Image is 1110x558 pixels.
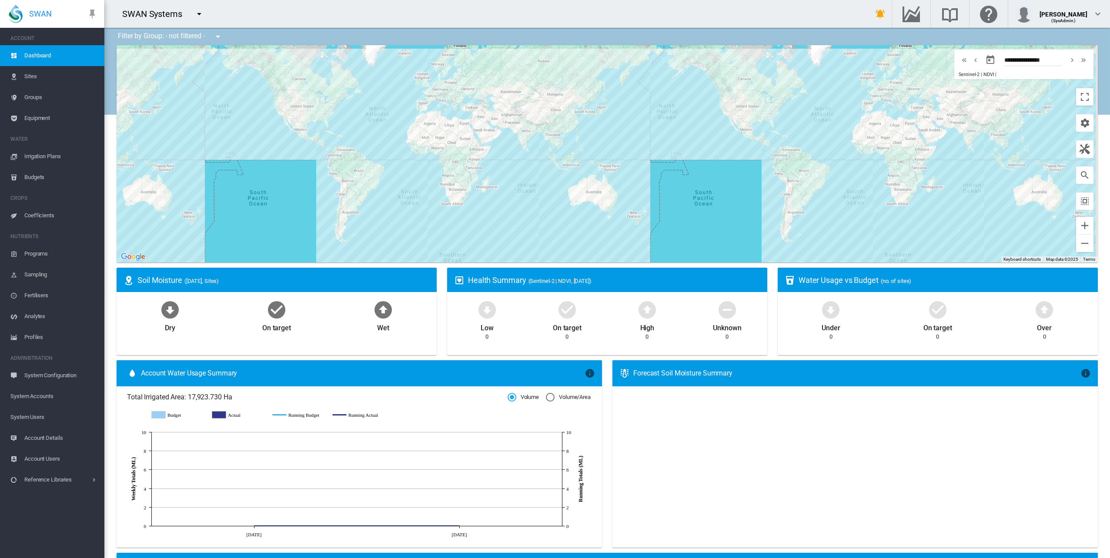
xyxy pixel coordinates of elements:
[194,9,204,19] md-icon: icon-menu-down
[144,448,147,454] tspan: 8
[566,524,569,529] tspan: 0
[822,320,840,333] div: Under
[10,351,97,365] span: ADMINISTRATION
[130,457,137,501] tspan: Weekly Totals (ML)
[24,264,97,285] span: Sampling
[799,275,1091,286] div: Water Usage vs Budget
[553,320,582,333] div: On target
[619,368,630,379] md-icon: icon-thermometer-lines
[10,191,97,205] span: CROPS
[1076,88,1093,106] button: Toggle fullscreen view
[1076,166,1093,184] button: icon-magnify
[923,320,952,333] div: On target
[141,369,585,378] span: Account Water Usage Summary
[452,531,467,537] tspan: [DATE]
[528,278,592,284] span: (Sentinel-2 | NDVI, [DATE])
[24,428,97,448] span: Account Details
[373,299,394,320] md-icon: icon-arrow-up-bold-circle
[978,9,999,19] md-icon: Click here for help
[24,146,97,167] span: Irrigation Plans
[24,365,97,386] span: System Configuration
[144,486,147,492] tspan: 4
[24,167,97,188] span: Budgets
[565,333,568,341] div: 0
[820,299,841,320] md-icon: icon-arrow-down-bold-circle
[959,72,994,77] span: Sentinel-2 | NDVI
[29,8,52,19] span: SWAN
[191,5,208,23] button: icon-menu-down
[995,72,996,77] span: |
[1051,18,1075,23] span: (SysAdmin)
[24,327,97,348] span: Profiles
[144,467,147,472] tspan: 6
[645,333,649,341] div: 0
[557,299,578,320] md-icon: icon-checkbox-marked-circle
[960,55,969,65] md-icon: icon-chevron-double-left
[939,9,960,19] md-icon: Search the knowledge base
[713,320,741,333] div: Unknown
[10,132,97,146] span: WATER
[936,333,939,341] div: 0
[454,275,465,286] md-icon: icon-heart-box-outline
[119,251,147,262] img: Google
[212,411,264,419] g: Actual
[1083,257,1095,262] a: Terms
[901,9,922,19] md-icon: Go to the Data Hub
[970,55,981,65] button: icon-chevron-left
[165,320,175,333] div: Dry
[124,275,134,286] md-icon: icon-map-marker-radius
[24,66,97,87] span: Sites
[160,299,181,320] md-icon: icon-arrow-down-bold-circle
[1093,9,1103,19] md-icon: icon-chevron-down
[566,448,569,454] tspan: 8
[262,320,291,333] div: On target
[546,393,591,402] md-radio-button: Volume/Area
[566,486,569,492] tspan: 4
[10,31,97,45] span: ACCOUNT
[122,8,190,20] div: SWAN Systems
[24,285,97,306] span: Fertilisers
[982,51,999,69] button: md-calendar
[24,108,97,129] span: Equipment
[24,306,97,327] span: Analytes
[252,524,256,528] circle: Running Actual 10 Aug 0
[717,299,738,320] md-icon: icon-minus-circle
[640,320,655,333] div: High
[141,430,146,435] tspan: 10
[566,505,568,510] tspan: 2
[1076,193,1093,210] button: icon-select-all
[377,320,389,333] div: Wet
[1080,368,1091,379] md-icon: icon-information
[1067,55,1078,65] button: icon-chevron-right
[1080,170,1090,180] md-icon: icon-magnify
[829,333,832,341] div: 0
[633,369,1080,378] div: Forecast Soil Moisture Summary
[111,28,229,45] div: Filter by Group: - not filtered -
[127,368,137,379] md-icon: icon-water
[333,411,384,419] g: Running Actual
[24,205,97,226] span: Coefficients
[119,251,147,262] a: Open this area in Google Maps (opens a new window)
[184,278,219,284] span: ([DATE], Sites)
[1046,257,1078,262] span: Map data ©2025
[477,299,498,320] md-icon: icon-arrow-down-bold-circle
[24,45,97,66] span: Dashboard
[10,229,97,243] span: NUTRIENTS
[875,9,886,19] md-icon: icon-bell-ring
[927,299,948,320] md-icon: icon-checkbox-marked-circle
[1034,299,1055,320] md-icon: icon-arrow-up-bold-circle
[566,430,571,435] tspan: 10
[1040,7,1087,15] div: [PERSON_NAME]
[1076,114,1093,132] button: icon-cog
[87,9,97,19] md-icon: icon-pin
[1067,55,1077,65] md-icon: icon-chevron-right
[24,469,90,490] span: Reference Libraries
[144,505,146,510] tspan: 2
[247,531,262,537] tspan: [DATE]
[726,333,729,341] div: 0
[1015,5,1033,23] img: profile.jpg
[137,275,430,286] div: Soil Moisture
[508,393,539,402] md-radio-button: Volume
[1080,118,1090,128] md-icon: icon-cog
[881,278,912,284] span: (no. of sites)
